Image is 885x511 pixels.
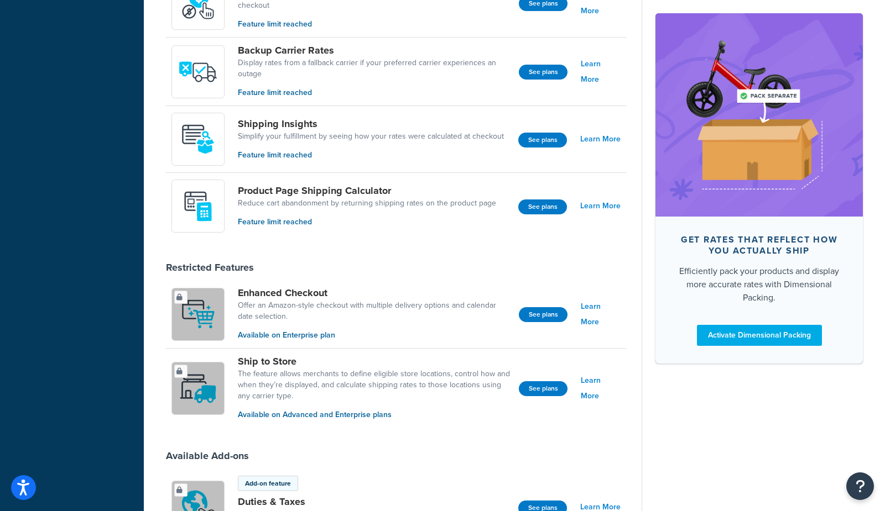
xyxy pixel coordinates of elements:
a: Learn More [580,131,621,147]
a: Offer an Amazon-style checkout with multiple delivery options and calendar date selection. [238,300,510,322]
button: See plans [519,307,568,322]
img: icon-duo-feat-backup-carrier-4420b188.png [179,52,217,91]
div: Efficiently pack your products and display more accurate rates with Dimensional Packing. [673,265,845,304]
a: Shipping Insights [238,118,504,130]
p: Available on Advanced and Enterprise plans [238,409,510,421]
p: Feature limit reached [238,216,496,228]
a: Display rates from a fallback carrier if your preferred carrier experiences an outage [238,57,510,80]
a: Enhanced Checkout [238,287,510,299]
button: See plans [519,65,568,80]
p: Available on Enterprise plan [238,329,510,341]
img: feature-image-dim-d40ad3071a2b3c8e08177464837368e35600d3c5e73b18a22c1e4bb210dc32ac.png [672,30,846,200]
div: Available Add-ons [166,450,249,462]
p: Add-on feature [245,478,291,488]
a: Learn More [581,56,621,87]
img: +D8d0cXZM7VpdAAAAAElFTkSuQmCC [179,187,217,225]
a: Backup Carrier Rates [238,44,510,56]
a: Reduce cart abandonment by returning shipping rates on the product page [238,198,496,209]
a: Learn More [581,299,621,330]
a: Learn More [580,198,621,214]
img: Acw9rhKYsOEjAAAAAElFTkSuQmCC [179,120,217,159]
p: Feature limit reached [238,18,510,30]
a: Ship to Store [238,355,510,367]
div: Restricted Features [166,261,254,273]
a: Simplify your fulfillment by seeing how your rates were calculated at checkout [238,131,504,142]
a: Learn More [581,373,621,404]
button: Open Resource Center [846,472,874,500]
div: Get rates that reflect how you actually ship [673,234,845,256]
a: Duties & Taxes [238,496,503,508]
p: Feature limit reached [238,87,510,99]
a: The feature allows merchants to define eligible store locations, control how and when they’re dis... [238,368,510,402]
a: Activate Dimensional Packing [697,325,822,346]
p: Feature limit reached [238,149,504,161]
button: See plans [518,133,567,147]
a: Product Page Shipping Calculator [238,185,496,197]
button: See plans [518,199,567,214]
button: See plans [519,381,568,396]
